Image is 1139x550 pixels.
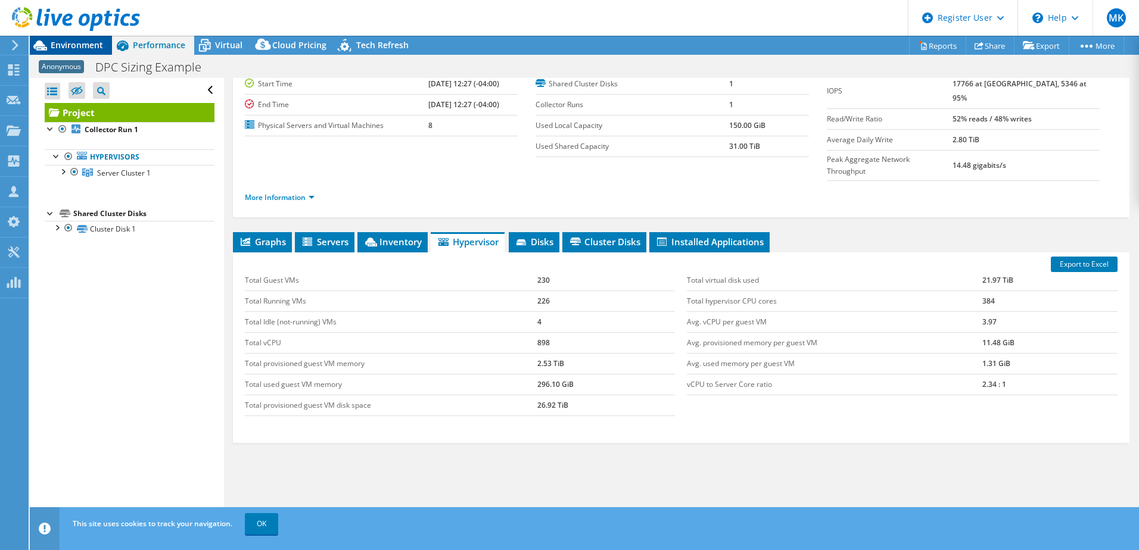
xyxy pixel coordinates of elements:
[245,270,537,291] td: Total Guest VMs
[536,120,729,132] label: Used Local Capacity
[953,135,979,145] b: 2.80 TiB
[245,332,537,353] td: Total vCPU
[45,122,214,137] a: Collector Run 1
[687,311,982,332] td: Avg. vCPU per guest VM
[536,140,729,152] label: Used Shared Capacity
[729,99,733,110] b: 1
[536,99,729,111] label: Collector Runs
[356,39,409,51] span: Tech Refresh
[363,236,422,248] span: Inventory
[1032,12,1043,23] svg: \n
[90,61,220,74] h1: DPC Sizing Example
[245,78,428,90] label: Start Time
[687,353,982,374] td: Avg. used memory per guest VM
[827,113,953,125] label: Read/Write Ratio
[982,332,1118,353] td: 11.48 GiB
[45,103,214,122] a: Project
[45,165,214,180] a: Server Cluster 1
[239,236,286,248] span: Graphs
[537,332,676,353] td: 898
[982,374,1118,395] td: 2.34 : 1
[428,120,432,130] b: 8
[729,79,733,89] b: 1
[1051,257,1118,272] a: Export to Excel
[953,79,1087,103] b: 17766 at [GEOGRAPHIC_DATA], 5346 at 95%
[245,311,537,332] td: Total Idle (not-running) VMs
[245,374,537,395] td: Total used guest VM memory
[85,124,138,135] b: Collector Run 1
[909,36,966,55] a: Reports
[245,192,315,202] a: More Information
[245,513,278,535] a: OK
[272,39,326,51] span: Cloud Pricing
[827,85,953,97] label: IOPS
[73,207,214,221] div: Shared Cluster Disks
[245,120,428,132] label: Physical Servers and Virtual Machines
[245,99,428,111] label: End Time
[515,236,553,248] span: Disks
[537,374,676,395] td: 296.10 GiB
[966,36,1014,55] a: Share
[45,221,214,236] a: Cluster Disk 1
[687,290,982,311] td: Total hypervisor CPU cores
[568,236,640,248] span: Cluster Disks
[982,270,1118,291] td: 21.97 TiB
[655,236,764,248] span: Installed Applications
[729,120,765,130] b: 150.00 GiB
[982,290,1118,311] td: 384
[537,270,676,291] td: 230
[537,395,676,415] td: 26.92 TiB
[537,290,676,311] td: 226
[1014,36,1069,55] a: Export
[687,332,982,353] td: Avg. provisioned memory per guest VM
[827,134,953,146] label: Average Daily Write
[45,149,214,165] a: Hypervisors
[215,39,242,51] span: Virtual
[301,236,348,248] span: Servers
[687,374,982,395] td: vCPU to Server Core ratio
[245,353,537,374] td: Total provisioned guest VM memory
[97,168,151,178] span: Server Cluster 1
[1069,36,1124,55] a: More
[827,154,953,177] label: Peak Aggregate Network Throughput
[437,236,499,248] span: Hypervisor
[536,78,729,90] label: Shared Cluster Disks
[51,39,103,51] span: Environment
[245,290,537,311] td: Total Running VMs
[73,518,232,529] span: This site uses cookies to track your navigation.
[133,39,185,51] span: Performance
[245,395,537,415] td: Total provisioned guest VM disk space
[687,270,982,291] td: Total virtual disk used
[729,141,760,151] b: 31.00 TiB
[428,79,499,89] b: [DATE] 12:27 (-04:00)
[537,353,676,374] td: 2.53 TiB
[953,114,1032,124] b: 52% reads / 48% writes
[1107,8,1126,27] span: MK
[982,311,1118,332] td: 3.97
[39,60,84,73] span: Anonymous
[428,99,499,110] b: [DATE] 12:27 (-04:00)
[953,160,1006,170] b: 14.48 gigabits/s
[537,311,676,332] td: 4
[982,353,1118,374] td: 1.31 GiB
